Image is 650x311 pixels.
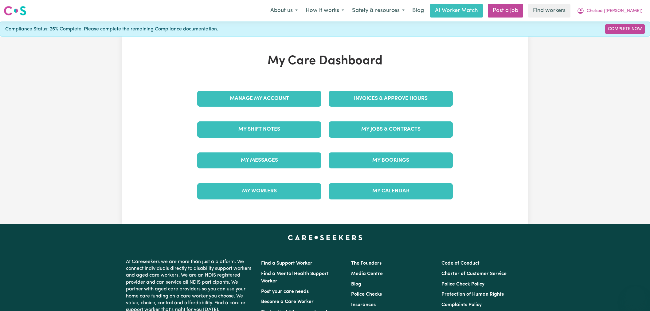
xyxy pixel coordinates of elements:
a: Blog [409,4,428,18]
h1: My Care Dashboard [194,54,456,69]
a: Post your care needs [261,289,309,294]
a: Complaints Policy [441,302,482,307]
a: Insurances [351,302,376,307]
a: Careseekers home page [288,235,362,240]
button: About us [266,4,302,17]
a: The Founders [351,261,382,266]
span: Chelsea ([PERSON_NAME]) [587,8,642,14]
button: My Account [573,4,646,17]
a: Find a Support Worker [261,261,312,266]
button: How it works [302,4,348,17]
a: My Workers [197,183,321,199]
a: Code of Conduct [441,261,480,266]
a: My Calendar [329,183,453,199]
a: Police Check Policy [441,282,484,287]
a: Complete Now [605,24,645,34]
a: Police Checks [351,292,382,297]
a: Invoices & Approve Hours [329,91,453,107]
a: Media Centre [351,271,383,276]
a: Manage My Account [197,91,321,107]
img: Careseekers logo [4,5,26,16]
button: Safety & resources [348,4,409,17]
a: Protection of Human Rights [441,292,504,297]
a: My Messages [197,152,321,168]
a: My Shift Notes [197,121,321,137]
span: Compliance Status: 25% Complete. Please complete the remaining Compliance documentation. [5,26,218,33]
a: Charter of Customer Service [441,271,507,276]
a: AI Worker Match [430,4,483,18]
a: Blog [351,282,361,287]
a: My Jobs & Contracts [329,121,453,137]
a: My Bookings [329,152,453,168]
iframe: Button to launch messaging window [625,286,645,306]
a: Post a job [488,4,523,18]
a: Careseekers logo [4,4,26,18]
a: Become a Care Worker [261,299,314,304]
a: Find a Mental Health Support Worker [261,271,329,284]
a: Find workers [528,4,570,18]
